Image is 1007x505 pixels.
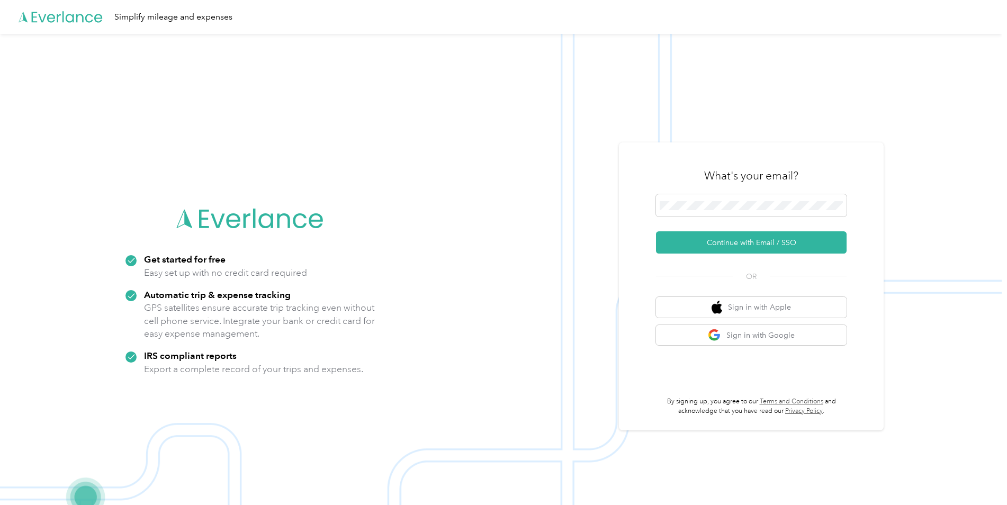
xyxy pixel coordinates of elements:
[144,266,307,279] p: Easy set up with no credit card required
[144,254,226,265] strong: Get started for free
[144,301,375,340] p: GPS satellites ensure accurate trip tracking even without cell phone service. Integrate your bank...
[144,363,363,376] p: Export a complete record of your trips and expenses.
[656,397,847,416] p: By signing up, you agree to our and acknowledge that you have read our .
[656,325,847,346] button: google logoSign in with Google
[144,289,291,300] strong: Automatic trip & expense tracking
[733,271,770,282] span: OR
[114,11,232,24] div: Simplify mileage and expenses
[708,329,721,342] img: google logo
[712,301,722,314] img: apple logo
[785,407,823,415] a: Privacy Policy
[656,231,847,254] button: Continue with Email / SSO
[704,168,798,183] h3: What's your email?
[760,398,823,405] a: Terms and Conditions
[656,297,847,318] button: apple logoSign in with Apple
[144,350,237,361] strong: IRS compliant reports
